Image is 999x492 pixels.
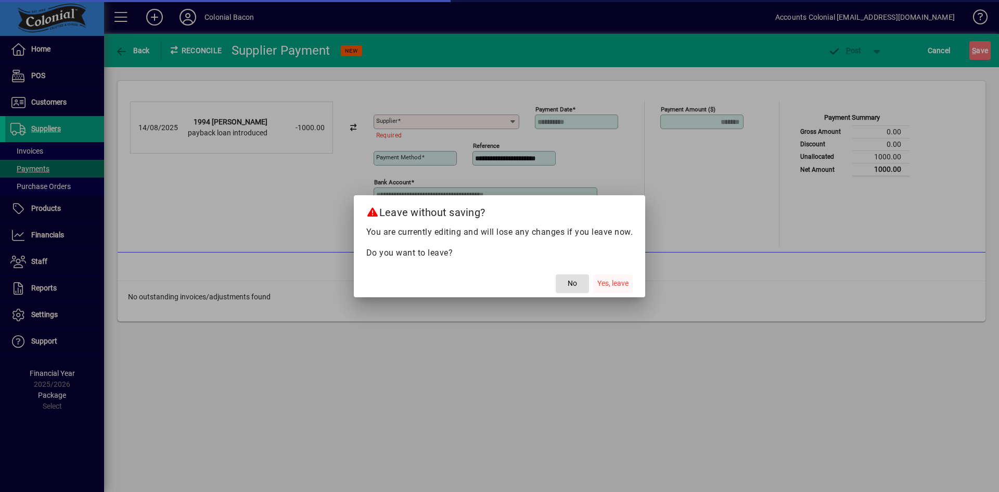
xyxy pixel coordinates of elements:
[568,278,577,289] span: No
[354,195,646,225] h2: Leave without saving?
[366,247,633,259] p: Do you want to leave?
[366,226,633,238] p: You are currently editing and will lose any changes if you leave now.
[556,274,589,293] button: No
[597,278,629,289] span: Yes, leave
[593,274,633,293] button: Yes, leave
